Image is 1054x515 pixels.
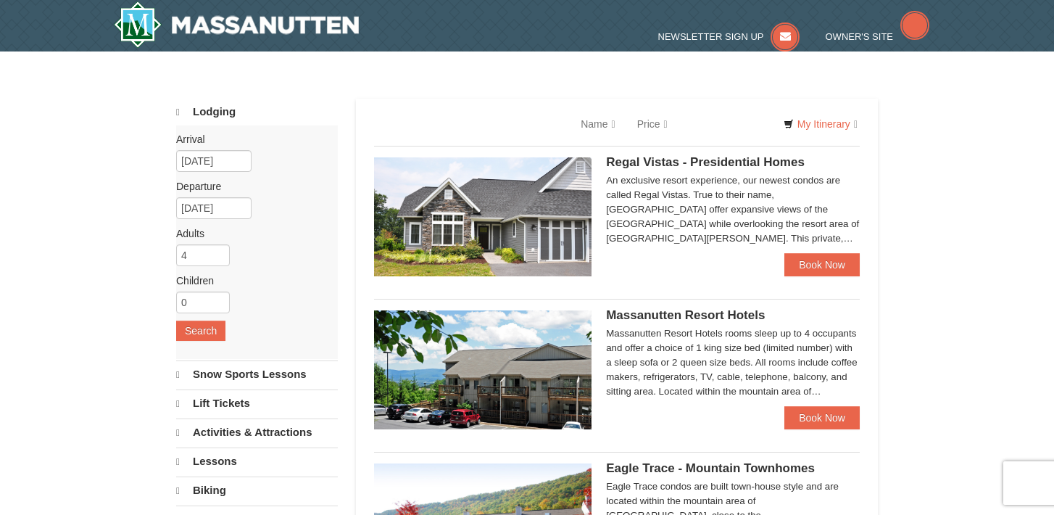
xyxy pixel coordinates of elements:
label: Adults [176,226,327,241]
a: My Itinerary [774,113,867,135]
a: Owner's Site [826,31,930,42]
a: Lodging [176,99,338,125]
span: Massanutten Resort Hotels [606,308,765,322]
a: Activities & Attractions [176,419,338,446]
span: Owner's Site [826,31,894,42]
span: Newsletter Sign Up [658,31,764,42]
img: Massanutten Resort Logo [114,1,359,48]
button: Search [176,321,225,341]
a: Newsletter Sign Up [658,31,800,42]
span: Regal Vistas - Presidential Homes [606,155,805,169]
a: Price [626,110,679,139]
div: An exclusive resort experience, our newest condos are called Regal Vistas. True to their name, [G... [606,173,860,246]
a: Biking [176,477,338,504]
a: Massanutten Resort [114,1,359,48]
img: 19218991-1-902409a9.jpg [374,157,592,276]
a: Lift Tickets [176,390,338,417]
label: Children [176,273,327,288]
img: 19219026-1-e3b4ac8e.jpg [374,310,592,429]
span: Eagle Trace - Mountain Townhomes [606,461,815,475]
a: Lessons [176,448,338,475]
a: Snow Sports Lessons [176,360,338,388]
a: Book Now [784,406,860,429]
div: Massanutten Resort Hotels rooms sleep up to 4 occupants and offer a choice of 1 king size bed (li... [606,326,860,399]
a: Book Now [784,253,860,276]
label: Arrival [176,132,327,147]
a: Name [570,110,626,139]
label: Departure [176,179,327,194]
